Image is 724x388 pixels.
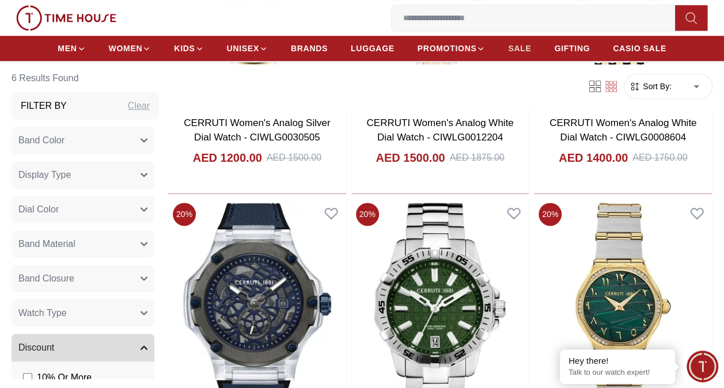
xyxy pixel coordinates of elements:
[12,127,154,154] button: Band Color
[418,38,486,59] a: PROMOTIONS
[629,81,672,92] button: Sort By:
[58,38,85,59] a: MEN
[640,81,672,92] span: Sort By:
[173,203,196,226] span: 20 %
[613,38,666,59] a: CASIO SALE
[351,43,395,54] span: LUGGAGE
[12,196,154,223] button: Dial Color
[687,351,718,382] div: Chat Widget
[16,5,116,31] img: ...
[291,38,328,59] a: BRANDS
[12,334,154,362] button: Discount
[549,117,696,143] a: CERRUTI Women's Analog White Dial Watch - CIWLG0008604
[568,368,666,378] p: Talk to our watch expert!
[18,272,74,286] span: Band Closure
[18,203,59,216] span: Dial Color
[632,151,687,165] div: AED 1750.00
[554,38,590,59] a: GIFTING
[109,38,151,59] a: WOMEN
[227,43,259,54] span: UNISEX
[291,43,328,54] span: BRANDS
[559,150,628,166] h4: AED 1400.00
[174,38,203,59] a: KIDS
[554,43,590,54] span: GIFTING
[109,43,143,54] span: WOMEN
[18,341,54,355] span: Discount
[613,43,666,54] span: CASIO SALE
[227,38,268,59] a: UNISEX
[21,99,67,113] h3: Filter By
[18,168,71,182] span: Display Type
[12,230,154,258] button: Band Material
[37,371,92,385] span: 10 % Or More
[449,151,504,165] div: AED 1875.00
[58,43,77,54] span: MEN
[356,203,379,226] span: 20 %
[184,117,330,143] a: CERRUTI Women's Analog Silver Dial Watch - CIWLG0030505
[568,355,666,367] div: Hey there!
[12,265,154,292] button: Band Closure
[508,43,531,54] span: SALE
[12,161,154,189] button: Display Type
[23,373,32,382] input: 10% Or More
[128,99,150,113] div: Clear
[418,43,477,54] span: PROMOTIONS
[12,299,154,327] button: Watch Type
[366,117,513,143] a: CERRUTI Women's Analog White Dial Watch - CIWLG0012204
[376,150,445,166] h4: AED 1500.00
[508,38,531,59] a: SALE
[12,64,159,92] h6: 6 Results Found
[351,38,395,59] a: LUGGAGE
[18,134,65,147] span: Band Color
[539,203,562,226] span: 20 %
[267,151,321,165] div: AED 1500.00
[174,43,195,54] span: KIDS
[18,237,75,251] span: Band Material
[18,306,67,320] span: Watch Type
[193,150,262,166] h4: AED 1200.00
